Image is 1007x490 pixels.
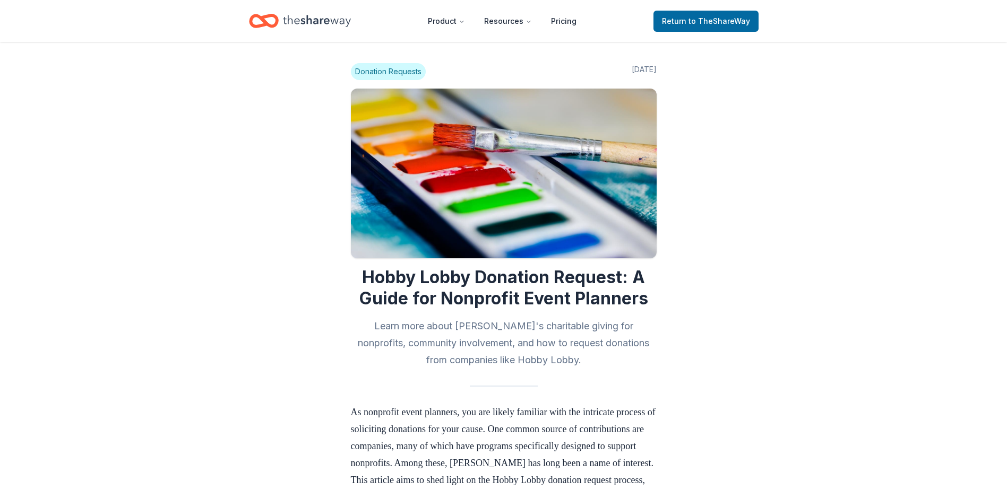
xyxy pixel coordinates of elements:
[351,267,657,309] h1: Hobby Lobby Donation Request: A Guide for Nonprofit Event Planners
[543,11,585,32] a: Pricing
[351,318,657,369] h2: Learn more about [PERSON_NAME]'s charitable giving for nonprofits, community involvement, and how...
[476,11,540,32] button: Resources
[419,8,585,33] nav: Main
[688,16,750,25] span: to TheShareWay
[632,63,657,80] span: [DATE]
[653,11,759,32] a: Returnto TheShareWay
[351,63,426,80] span: Donation Requests
[419,11,474,32] button: Product
[662,15,750,28] span: Return
[351,89,657,258] img: Image for Hobby Lobby Donation Request: A Guide for Nonprofit Event Planners
[249,8,351,33] a: Home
